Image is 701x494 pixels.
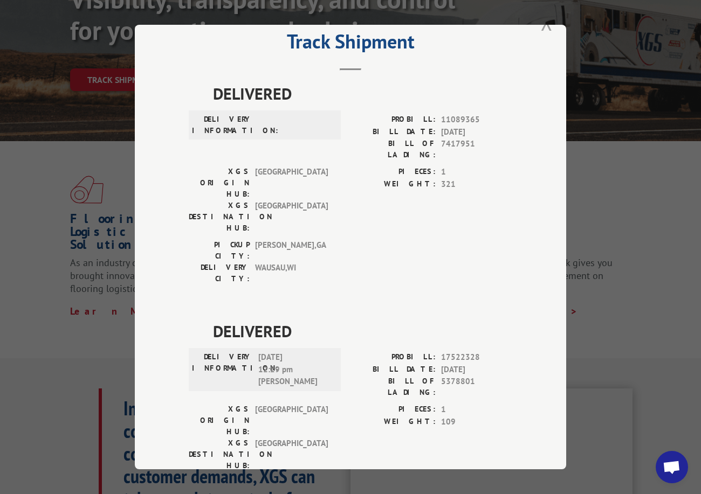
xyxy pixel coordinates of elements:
[441,166,512,178] span: 1
[441,415,512,428] span: 109
[441,178,512,190] span: 321
[350,166,436,178] label: PIECES:
[350,351,436,364] label: PROBILL:
[441,114,512,126] span: 11089365
[350,126,436,138] label: BILL DATE:
[213,319,512,343] span: DELIVERED
[189,166,250,200] label: XGS ORIGIN HUB:
[541,8,553,37] button: Close modal
[350,375,436,398] label: BILL OF LADING:
[350,403,436,416] label: PIECES:
[350,178,436,190] label: WEIGHT:
[441,126,512,138] span: [DATE]
[255,166,328,200] span: [GEOGRAPHIC_DATA]
[189,34,512,54] h2: Track Shipment
[258,351,331,388] span: [DATE] 12:29 pm [PERSON_NAME]
[350,415,436,428] label: WEIGHT:
[441,375,512,398] span: 5378801
[441,351,512,364] span: 17522328
[255,200,328,234] span: [GEOGRAPHIC_DATA]
[350,138,436,161] label: BILL OF LADING:
[255,239,328,262] span: [PERSON_NAME] , GA
[189,403,250,437] label: XGS ORIGIN HUB:
[255,403,328,437] span: [GEOGRAPHIC_DATA]
[192,114,253,136] label: DELIVERY INFORMATION:
[189,437,250,471] label: XGS DESTINATION HUB:
[255,262,328,284] span: WAUSAU , WI
[255,437,328,471] span: [GEOGRAPHIC_DATA]
[189,239,250,262] label: PICKUP CITY:
[441,403,512,416] span: 1
[441,363,512,375] span: [DATE]
[189,200,250,234] label: XGS DESTINATION HUB:
[213,81,512,106] span: DELIVERED
[441,138,512,161] span: 7417951
[192,351,253,388] label: DELIVERY INFORMATION:
[656,451,688,483] div: Open chat
[350,114,436,126] label: PROBILL:
[189,262,250,284] label: DELIVERY CITY:
[350,363,436,375] label: BILL DATE:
